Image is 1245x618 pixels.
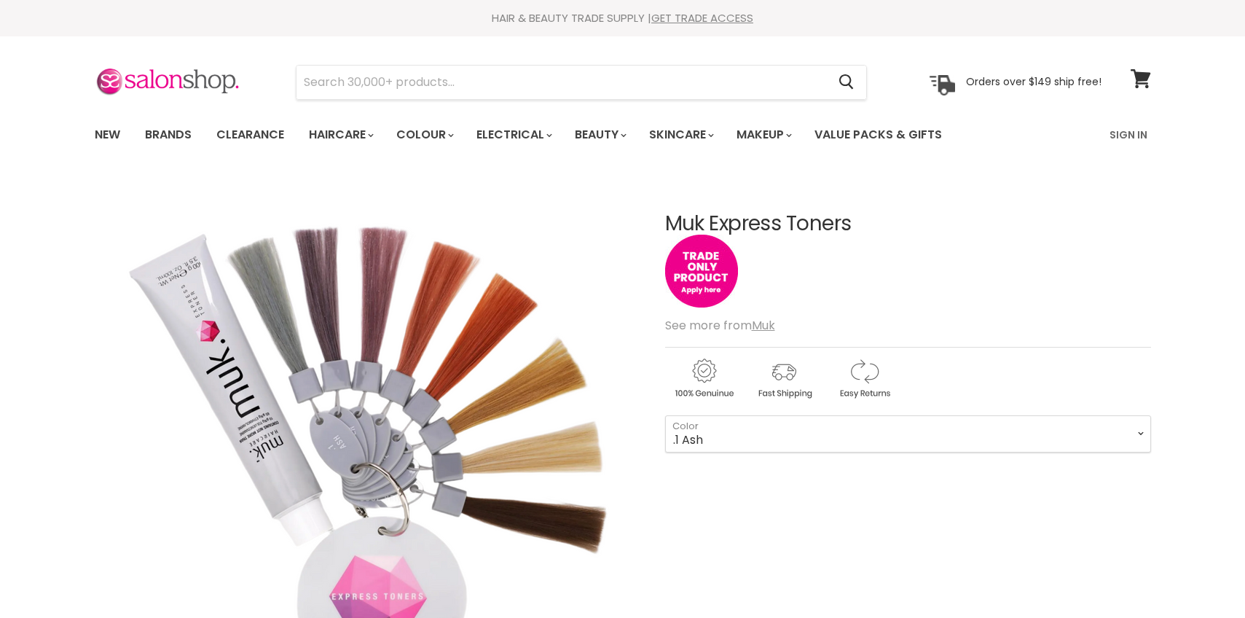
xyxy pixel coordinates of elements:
[752,317,775,334] a: Muk
[638,120,723,150] a: Skincare
[966,75,1101,88] p: Orders over $149 ship free!
[665,317,775,334] span: See more from
[665,235,738,308] img: tradeonly_small.jpg
[76,11,1169,26] div: HAIR & BEAUTY TRADE SUPPLY |
[466,120,561,150] a: Electrical
[134,120,203,150] a: Brands
[205,120,295,150] a: Clearance
[651,10,753,26] a: GET TRADE ACCESS
[825,356,903,401] img: returns.gif
[298,120,382,150] a: Haircare
[804,120,953,150] a: Value Packs & Gifts
[665,213,1151,235] h1: Muk Express Toners
[84,114,1027,156] ul: Main menu
[665,356,742,401] img: genuine.gif
[726,120,801,150] a: Makeup
[76,114,1169,156] nav: Main
[828,66,866,99] button: Search
[84,120,131,150] a: New
[1101,120,1156,150] a: Sign In
[296,65,867,100] form: Product
[745,356,822,401] img: shipping.gif
[296,66,828,99] input: Search
[564,120,635,150] a: Beauty
[385,120,463,150] a: Colour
